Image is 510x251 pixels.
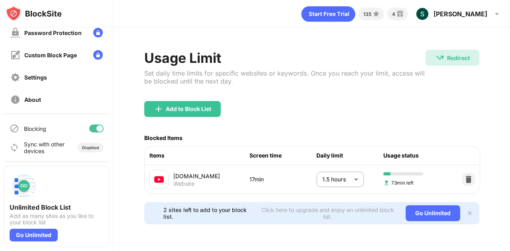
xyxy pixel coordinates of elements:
[10,171,38,200] img: push-block-list.svg
[82,145,99,150] div: Disabled
[467,210,473,216] img: x-button.svg
[24,125,46,132] div: Blocking
[447,54,470,61] div: Redirect
[383,180,390,186] img: hourglass-set.svg
[406,205,460,221] div: Go Unlimited
[173,180,194,187] div: Website
[10,124,19,133] img: blocking-icon.svg
[144,69,426,85] div: Set daily time limits for specific websites or keywords. Once you reach your limit, access will b...
[24,141,65,154] div: Sync with other devices
[316,151,383,160] div: Daily limit
[371,9,381,19] img: points-small.svg
[383,179,414,187] span: 73min left
[163,206,254,220] div: 2 sites left to add to your block list.
[416,8,429,20] img: ACg8ocIt8Ftd7PCz4bOUPzYu6KdU0TIH02kLEDnjg8K9EWtGch9awA=s96-c
[10,72,20,82] img: settings-off.svg
[363,11,371,17] div: 135
[93,28,103,37] img: lock-menu.svg
[10,229,58,241] div: Go Unlimited
[154,175,164,184] img: favicons
[10,28,20,38] img: password-protection-off.svg
[301,6,355,22] div: animation
[249,151,316,160] div: Screen time
[10,50,20,60] img: customize-block-page-off.svg
[10,213,104,226] div: Add as many sites as you like to your block list
[433,10,487,18] div: [PERSON_NAME]
[395,9,405,19] img: reward-small.svg
[24,96,41,103] div: About
[10,143,19,152] img: sync-icon.svg
[24,74,47,81] div: Settings
[10,95,20,105] img: about-off.svg
[392,11,395,17] div: 4
[166,106,211,112] div: Add to Block List
[93,50,103,60] img: lock-menu.svg
[10,203,104,211] div: Unlimited Block List
[383,151,450,160] div: Usage status
[24,52,77,58] div: Custom Block Page
[249,175,316,184] div: 17min
[173,172,249,180] div: [DOMAIN_NAME]
[322,175,351,184] p: 1.5 hours
[6,6,62,21] img: logo-blocksite.svg
[144,134,182,141] div: Blocked Items
[144,50,426,66] div: Usage Limit
[149,151,249,160] div: Items
[24,29,82,36] div: Password Protection
[259,206,396,220] div: Click here to upgrade and enjoy an unlimited block list.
